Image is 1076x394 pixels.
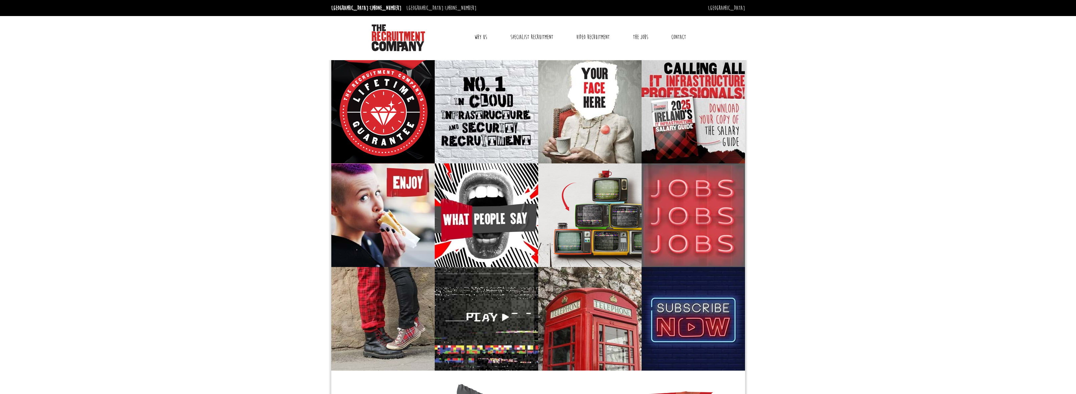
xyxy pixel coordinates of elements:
img: The Recruitment Company [372,24,425,51]
a: [PHONE_NUMBER] [370,4,401,12]
a: Specialist Recruitment [505,29,558,45]
a: [PHONE_NUMBER] [445,4,476,12]
a: [GEOGRAPHIC_DATA] [708,4,745,12]
li: [GEOGRAPHIC_DATA]: [330,3,403,13]
a: Contact [666,29,691,45]
a: Video Recruitment [571,29,615,45]
a: Why Us [469,29,492,45]
a: The Jobs [628,29,653,45]
li: [GEOGRAPHIC_DATA]: [405,3,478,13]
